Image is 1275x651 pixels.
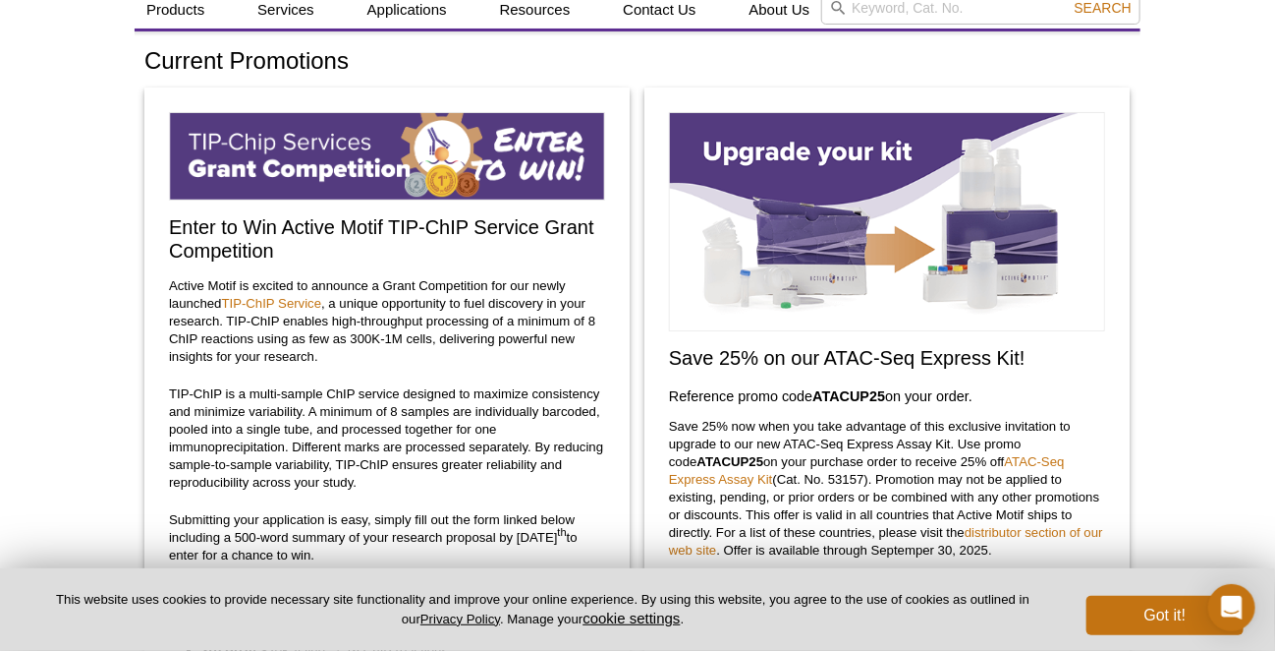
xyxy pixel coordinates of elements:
[169,215,605,263] h2: Enter to Win Active Motif TIP-ChIP Service Grant Competition
[169,277,605,366] p: Active Motif is excited to announce a Grant Competition for our newly launched , a unique opportu...
[169,511,605,564] p: Submitting your application is easy, simply fill out the form linked below including a 500-word s...
[669,112,1105,331] img: Save on ATAC-Seq Express Assay Kit
[144,48,1131,77] h1: Current Promotions
[1208,584,1255,631] div: Open Intercom Messenger
[669,525,1103,558] a: distributor section of our web site
[582,610,680,626] button: cookie settings
[669,346,1105,370] h2: Save 25% on our ATAC-Seq Express Kit!
[812,388,885,404] strong: ATACUP25
[697,454,764,469] strong: ATACUP25
[169,112,605,201] img: TIP-ChIP Service Grant Competition
[558,526,567,538] sup: th
[222,296,322,311] a: TIP-ChIP Service
[169,385,605,492] p: TIP-ChIP is a multi-sample ChIP service designed to maximize consistency and minimize variability...
[420,612,500,626] a: Privacy Policy
[1086,596,1244,635] button: Got it!
[669,385,1105,408] h3: Reference promo code on your order.
[31,591,1054,628] p: This website uses cookies to provide necessary site functionality and improve your online experie...
[669,418,1105,560] p: Save 25% now when you take advantage of this exclusive invitation to upgrade to our new ATAC-Seq ...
